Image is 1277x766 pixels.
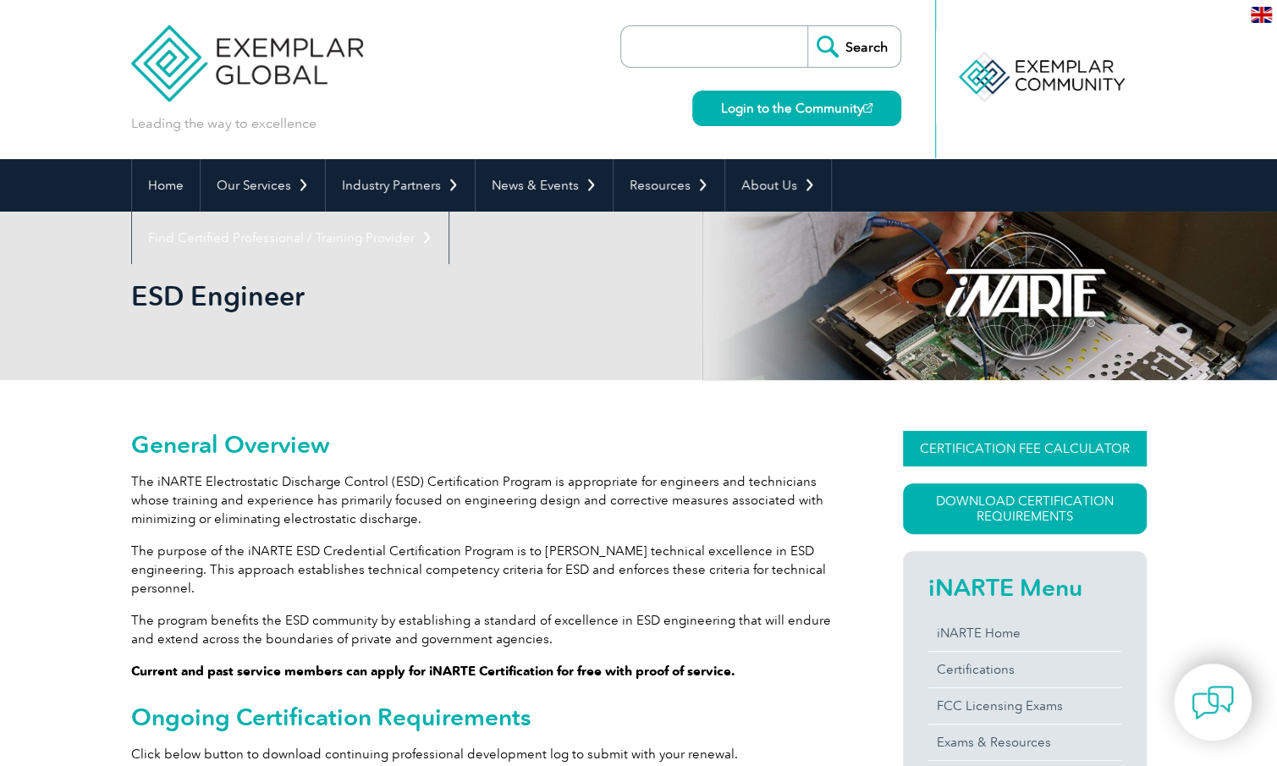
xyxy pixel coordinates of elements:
a: FCC Licensing Exams [928,688,1121,724]
a: Resources [614,159,724,212]
p: The program benefits the ESD community by establishing a standard of excellence in ESD engineerin... [131,611,842,648]
a: Exams & Resources [928,725,1121,760]
a: Our Services [201,159,325,212]
strong: Current and past service members can apply for iNARTE Certification for free with proof of service. [131,664,735,679]
img: contact-chat.png [1192,681,1234,724]
p: The purpose of the iNARTE ESD Credential Certification Program is to [PERSON_NAME] technical exce... [131,542,842,598]
a: CERTIFICATION FEE CALCULATOR [903,431,1147,466]
h2: iNARTE Menu [928,574,1121,601]
a: Find Certified Professional / Training Provider [132,212,449,264]
a: News & Events [476,159,613,212]
p: The iNARTE Electrostatic Discharge Control (ESD) Certification Program is appropriate for enginee... [131,472,842,528]
img: en [1251,7,1272,23]
h2: General Overview [131,431,842,458]
img: open_square.png [863,103,872,113]
input: Search [807,26,900,67]
a: Login to the Community [692,91,901,126]
a: Industry Partners [326,159,475,212]
a: iNARTE Home [928,615,1121,651]
p: Click below button to download continuing professional development log to submit with your renewal. [131,745,842,763]
a: About Us [725,159,831,212]
a: Download Certification Requirements [903,483,1147,534]
p: Leading the way to excellence [131,114,316,133]
h1: ESD Engineer [131,279,781,312]
a: Certifications [928,652,1121,687]
h2: Ongoing Certification Requirements [131,703,842,730]
a: Home [132,159,200,212]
